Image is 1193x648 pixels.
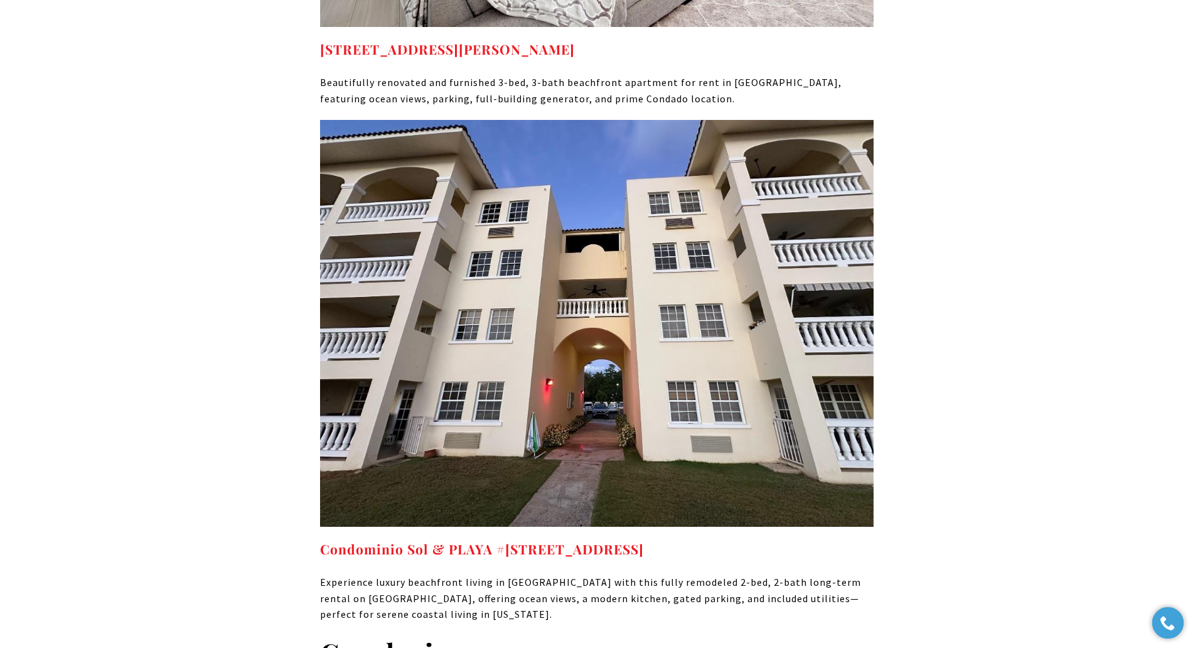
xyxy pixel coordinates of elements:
[320,540,644,558] a: Condominio Sol & PLAYA #[STREET_ADDRESS]
[320,40,575,58] a: [STREET_ADDRESS][PERSON_NAME]
[320,75,874,107] p: Beautifully renovated and furnished 3-bed, 3-bath beachfront apartment for rent in [GEOGRAPHIC_DA...
[320,575,874,623] p: Experience luxury beachfront living in [GEOGRAPHIC_DATA] with this fully remodeled 2-bed, 2-bath ...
